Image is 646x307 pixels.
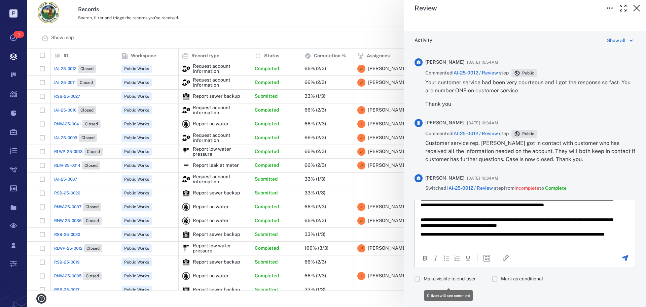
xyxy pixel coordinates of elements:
[607,36,625,44] div: Show all
[13,31,24,38] span: 1
[425,100,635,108] p: Thank you
[545,185,567,191] span: Complete
[415,200,635,249] iframe: Rich Text Area
[415,4,437,12] h5: Review
[425,120,464,126] span: [PERSON_NAME]
[425,79,635,95] p: Your customer service had been very courteous and I got the response so fast. You are number ONE ...
[467,119,498,127] span: [DATE] 10:34AM
[492,273,548,285] div: Comment will be marked as non-final decision
[425,185,567,192] span: Switched step from to
[447,185,493,191] a: IAI-25-0012 / Review
[425,175,464,182] span: [PERSON_NAME]
[467,174,498,182] span: [DATE] 10:34AM
[616,1,630,15] button: Toggle Fullscreen
[464,254,472,262] button: Underline
[424,276,476,282] span: Make visible to end-user
[467,58,498,66] span: [DATE] 10:54AM
[483,254,491,262] button: Insert template
[9,9,17,18] p: P
[424,290,473,301] div: Citizen will see comment
[452,70,498,75] a: IAI-25-0012 / Review
[502,254,510,262] button: Insert/edit link
[425,59,464,66] span: [PERSON_NAME]
[442,254,451,262] div: Bullet list
[425,139,635,163] p: Customer service rep, [PERSON_NAME] got in contact with customer who has received all the informa...
[432,254,440,262] button: Italic
[452,131,498,136] a: IAI-25-0012 / Review
[425,130,509,137] span: Commented step
[15,5,29,11] span: Help
[521,70,536,76] span: Public
[521,131,536,137] span: Public
[501,276,543,282] span: Mark as conditional
[425,70,509,76] span: Commented step
[421,254,429,262] button: Bold
[415,273,481,285] div: Citizen will see comment
[630,1,643,15] button: Close
[621,254,629,262] button: Send the comment
[514,185,539,191] span: Incomplete
[415,37,432,44] h6: Activity
[603,1,616,15] button: Toggle to Edit Boxes
[453,254,461,262] div: Numbered list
